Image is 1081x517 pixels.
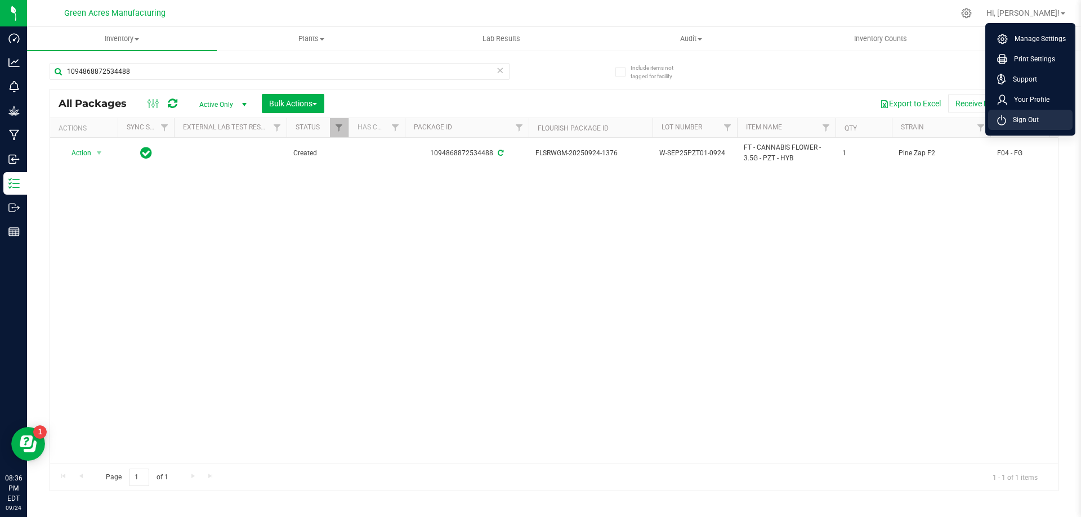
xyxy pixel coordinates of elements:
span: Created [293,148,342,159]
a: Flourish Package ID [538,124,609,132]
span: Inventory Counts [839,34,922,44]
a: Filter [972,118,990,137]
inline-svg: Dashboard [8,33,20,44]
span: In Sync [140,145,152,161]
inline-svg: Grow [8,105,20,116]
button: Receive Non-Cannabis [948,94,1041,113]
a: Filter [268,118,287,137]
a: Filter [718,118,737,137]
inline-svg: Inventory [8,178,20,189]
span: Bulk Actions [269,99,317,108]
span: Pine Zap F2 [899,148,984,159]
inline-svg: Inbound [8,154,20,165]
inline-svg: Analytics [8,57,20,68]
span: W-SEP25PZT01-0924 [659,148,730,159]
inline-svg: Manufacturing [8,129,20,141]
inline-svg: Reports [8,226,20,237]
a: Filter [330,118,349,137]
inline-svg: Outbound [8,202,20,213]
a: Filter [510,118,529,137]
a: Filter [386,118,405,137]
span: Inventory [27,34,217,44]
span: Support [1006,74,1037,85]
a: Support [997,74,1068,85]
span: Your Profile [1007,94,1049,105]
a: Inventory [27,27,217,51]
a: Lot Number [662,123,702,131]
span: Audit [597,34,785,44]
button: Export to Excel [873,94,948,113]
span: Sign Out [1006,114,1039,125]
span: Hi, [PERSON_NAME]! [986,8,1060,17]
span: Print Settings [1007,53,1055,65]
span: FT - CANNABIS FLOWER - 3.5G - PZT - HYB [744,142,829,164]
a: Plants [217,27,407,51]
a: Status [296,123,320,131]
div: Actions [59,124,113,132]
p: 09/24 [5,503,22,512]
span: Sync from Compliance System [496,149,503,157]
th: Has COA [349,118,405,138]
span: Green Acres Manufacturing [64,8,166,18]
span: 1 [842,148,885,159]
inline-svg: Monitoring [8,81,20,92]
a: Qty [845,124,857,132]
span: Include items not tagged for facility [631,64,687,80]
a: Item Name [746,123,782,131]
input: Search Package ID, Item Name, SKU, Lot or Part Number... [50,63,510,80]
a: Package ID [414,123,452,131]
span: Page of 1 [96,469,177,486]
a: Inventory Counts [786,27,976,51]
a: Audit [596,27,786,51]
li: Sign Out [988,110,1073,130]
span: select [92,145,106,161]
a: External Lab Test Result [183,123,271,131]
input: 1 [129,469,149,486]
a: Strain [901,123,924,131]
iframe: Resource center [11,427,45,461]
span: All Packages [59,97,138,110]
div: 1094868872534488 [403,148,530,159]
span: FLSRWGM-20250924-1376 [535,148,646,159]
span: Lab Results [467,34,535,44]
p: 08:36 PM EDT [5,473,22,503]
a: Sync Status [127,123,170,131]
iframe: Resource center unread badge [33,425,47,439]
a: Lab Results [407,27,596,51]
span: Clear [496,63,504,78]
div: Manage settings [959,8,973,19]
a: Filter [155,118,174,137]
a: Filter [817,118,836,137]
span: 1 - 1 of 1 items [984,469,1047,485]
span: Action [61,145,92,161]
span: Manage Settings [1008,33,1066,44]
span: F04 - FG [997,148,1068,159]
span: Plants [217,34,406,44]
button: Bulk Actions [262,94,324,113]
